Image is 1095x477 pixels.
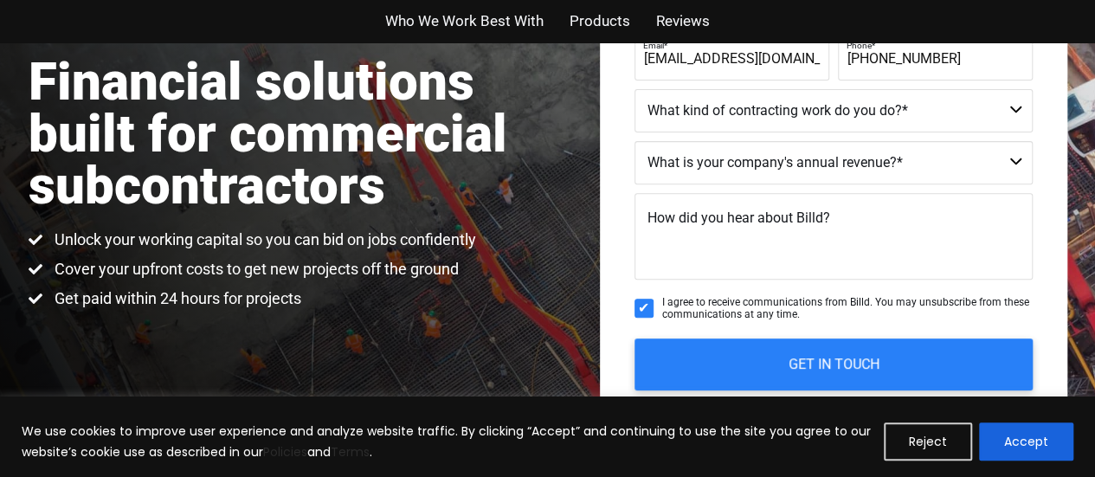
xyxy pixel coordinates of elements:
[634,299,654,318] input: I agree to receive communications from Billd. You may unsubscribe from these communications at an...
[50,288,301,309] span: Get paid within 24 hours for projects
[847,40,872,49] span: Phone
[656,9,710,34] a: Reviews
[385,9,544,34] a: Who We Work Best With
[22,421,871,462] p: We use cookies to improve user experience and analyze website traffic. By clicking “Accept” and c...
[570,9,630,34] a: Products
[331,443,370,461] a: Terms
[662,296,1033,321] span: I agree to receive communications from Billd. You may unsubscribe from these communications at an...
[50,229,476,250] span: Unlock your working capital so you can bid on jobs confidently
[29,56,548,212] h1: Financial solutions built for commercial subcontractors
[50,259,459,280] span: Cover your upfront costs to get new projects off the ground
[979,422,1073,461] button: Accept
[263,443,307,461] a: Policies
[647,209,830,226] span: How did you hear about Billd?
[884,422,972,461] button: Reject
[643,40,664,49] span: Email
[634,338,1033,390] input: GET IN TOUCH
